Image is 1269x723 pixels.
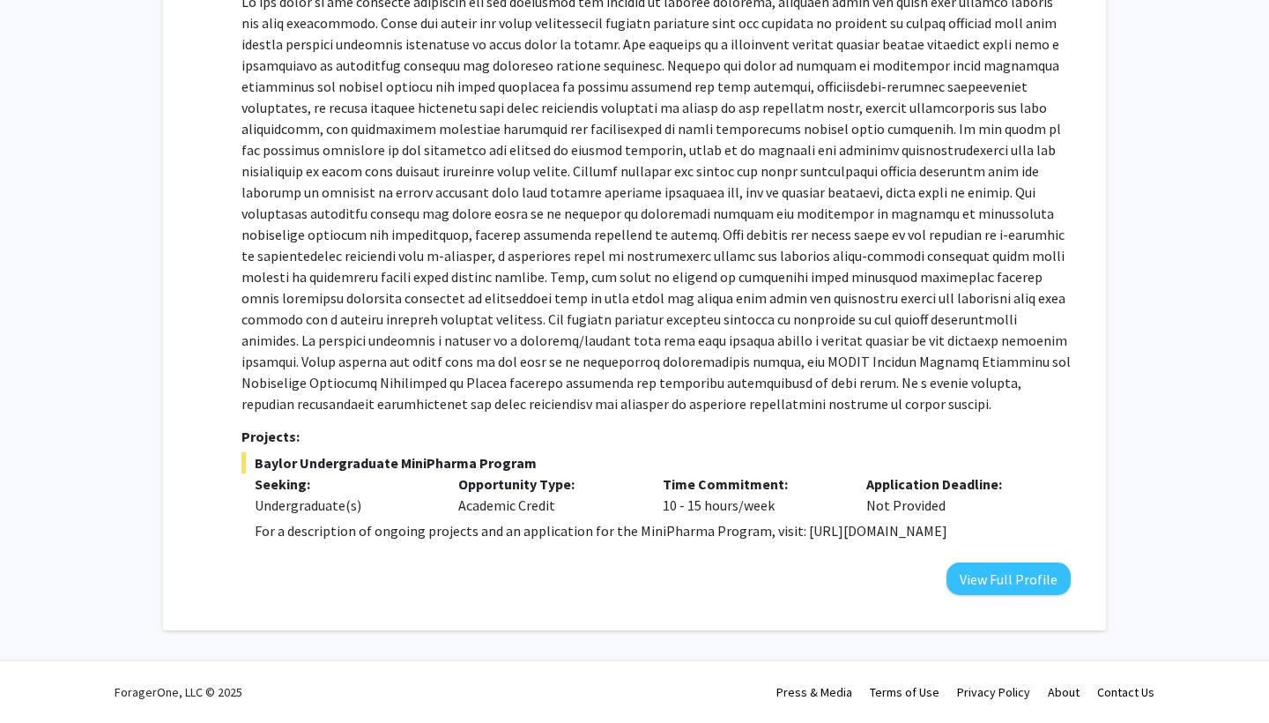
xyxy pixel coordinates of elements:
[458,473,636,495] p: Opportunity Type:
[255,495,433,516] div: Undergraduate(s)
[445,473,649,516] div: Academic Credit
[866,473,1044,495] p: Application Deadline:
[853,473,1057,516] div: Not Provided
[1097,684,1154,700] a: Contact Us
[115,661,242,723] div: ForagerOne, LLC © 2025
[241,452,1071,473] span: Baylor Undergraduate MiniPharma Program
[255,473,433,495] p: Seeking:
[255,520,1071,541] p: For a description of ongoing projects and an application for the MiniPharma Program, visit: [URL]...
[1048,684,1080,700] a: About
[776,684,852,700] a: Press & Media
[649,473,854,516] div: 10 - 15 hours/week
[957,684,1030,700] a: Privacy Policy
[13,644,75,710] iframe: Chat
[663,473,841,495] p: Time Commitment:
[241,428,300,445] strong: Projects:
[870,684,939,700] a: Terms of Use
[946,563,1071,595] button: View Full Profile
